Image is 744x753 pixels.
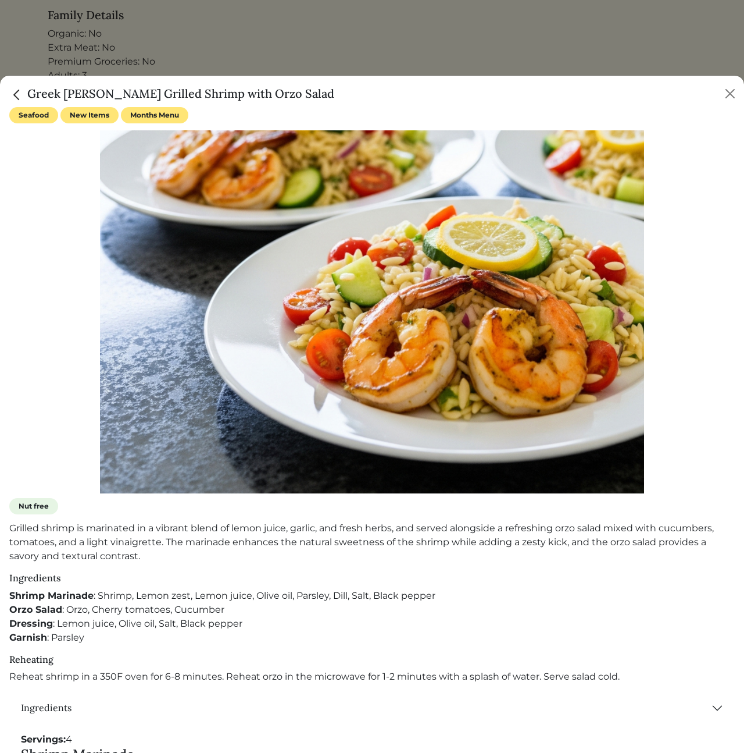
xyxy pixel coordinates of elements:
img: bfcecda4f8053d026680be424399a8ea [100,130,644,493]
p: Grilled shrimp is marinated in a vibrant blend of lemon juice, garlic, and fresh herbs, and serve... [9,521,735,563]
div: : Shrimp, Lemon zest, Lemon juice, Olive oil, Parsley, Dill, Salt, Black pepper [9,589,735,603]
h6: Ingredients [9,573,735,584]
strong: Garnish [9,632,47,643]
div: : Lemon juice, Olive oil, Salt, Black pepper [9,617,735,631]
span: New Items [60,107,119,123]
span: Months Menu [121,107,188,123]
h6: Reheating [9,654,735,665]
a: Close [9,86,27,101]
button: Ingredients [9,693,735,723]
strong: Servings: [21,734,66,745]
div: : Orzo, Cherry tomatoes, Cucumber [9,603,735,617]
p: Reheat shrimp in a 350F oven for 6-8 minutes. Reheat orzo in the microwave for 1-2 minutes with a... [9,670,735,684]
span: Seafood [9,107,58,123]
button: Close [721,84,739,103]
strong: Orzo Salad [9,604,62,615]
div: 4 [21,733,723,747]
strong: Dressing [9,618,53,629]
div: : Parsley [9,631,735,645]
img: back_caret-0738dc900bf9763b5e5a40894073b948e17d9601fd527fca9689b06ce300169f.svg [9,87,24,102]
span: Nut free [9,498,58,514]
strong: Shrimp Marinade [9,590,94,601]
h5: Greek [PERSON_NAME] Grilled Shrimp with Orzo Salad [9,85,334,102]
